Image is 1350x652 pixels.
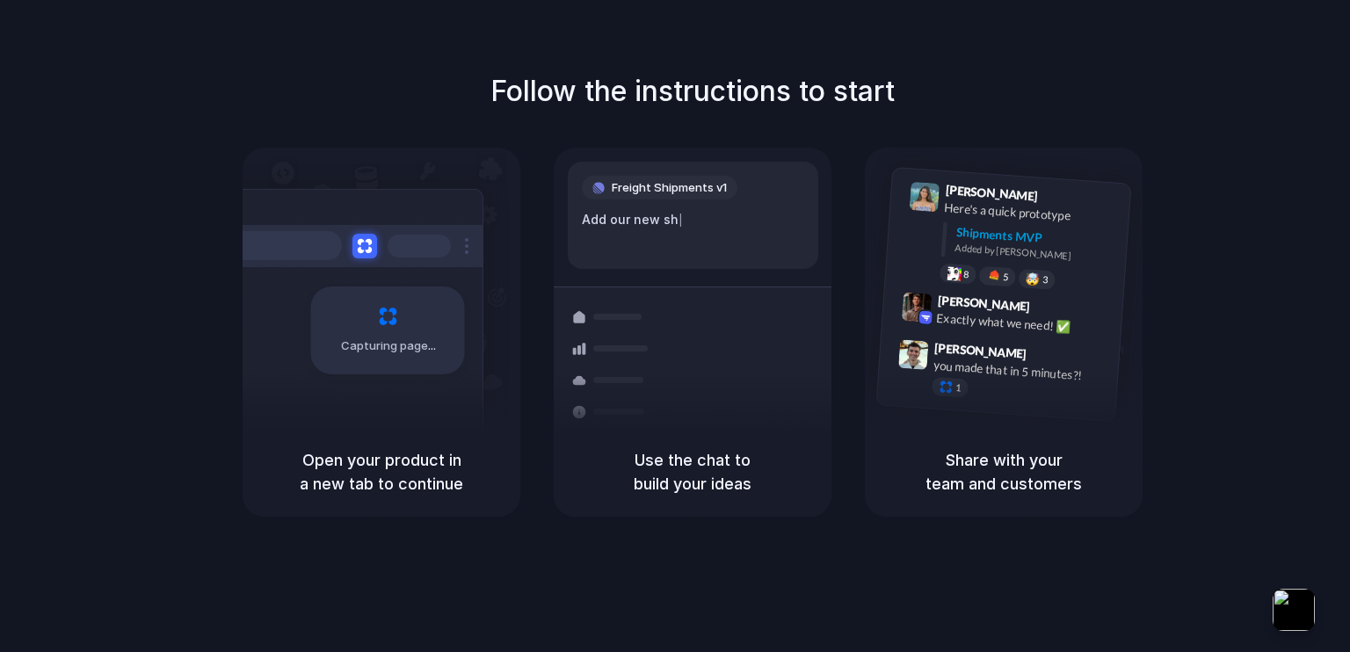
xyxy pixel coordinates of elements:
[963,269,969,279] span: 8
[1026,272,1041,286] div: 🤯
[612,179,727,197] span: Freight Shipments v1
[575,448,810,496] h5: Use the chat to build your ideas
[341,337,439,355] span: Capturing page
[264,448,499,496] h5: Open your product in a new tab to continue
[1043,189,1079,210] span: 9:41 AM
[679,213,683,227] span: |
[955,383,962,393] span: 1
[955,223,1118,252] div: Shipments MVP
[954,241,1116,266] div: Added by [PERSON_NAME]
[886,448,1121,496] h5: Share with your team and customers
[1035,299,1071,320] span: 9:42 AM
[582,210,804,229] div: Add our new sh
[1042,275,1049,285] span: 3
[1032,346,1068,367] span: 9:47 AM
[944,199,1120,228] div: Here's a quick prototype
[933,356,1108,386] div: you made that in 5 minutes?!
[937,291,1030,316] span: [PERSON_NAME]
[945,180,1038,206] span: [PERSON_NAME]
[934,337,1027,363] span: [PERSON_NAME]
[936,308,1112,338] div: Exactly what we need! ✅
[1003,272,1009,282] span: 5
[490,70,895,112] h1: Follow the instructions to start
